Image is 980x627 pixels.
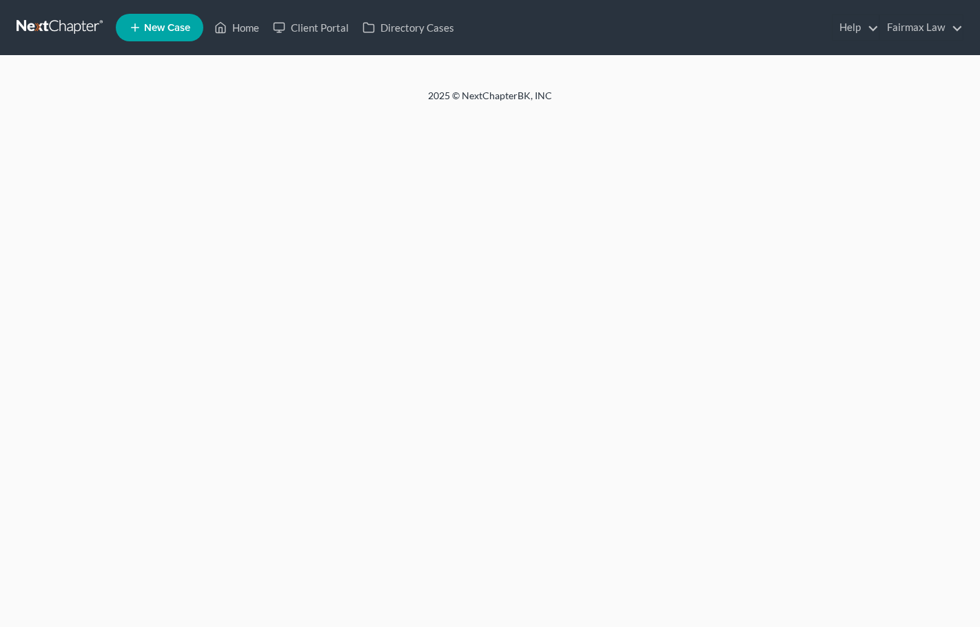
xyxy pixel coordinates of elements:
a: Help [833,15,879,40]
a: Directory Cases [356,15,461,40]
a: Client Portal [266,15,356,40]
a: Fairmax Law [880,15,963,40]
a: Home [207,15,266,40]
div: 2025 © NextChapterBK, INC [97,89,883,114]
new-legal-case-button: New Case [116,14,203,41]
